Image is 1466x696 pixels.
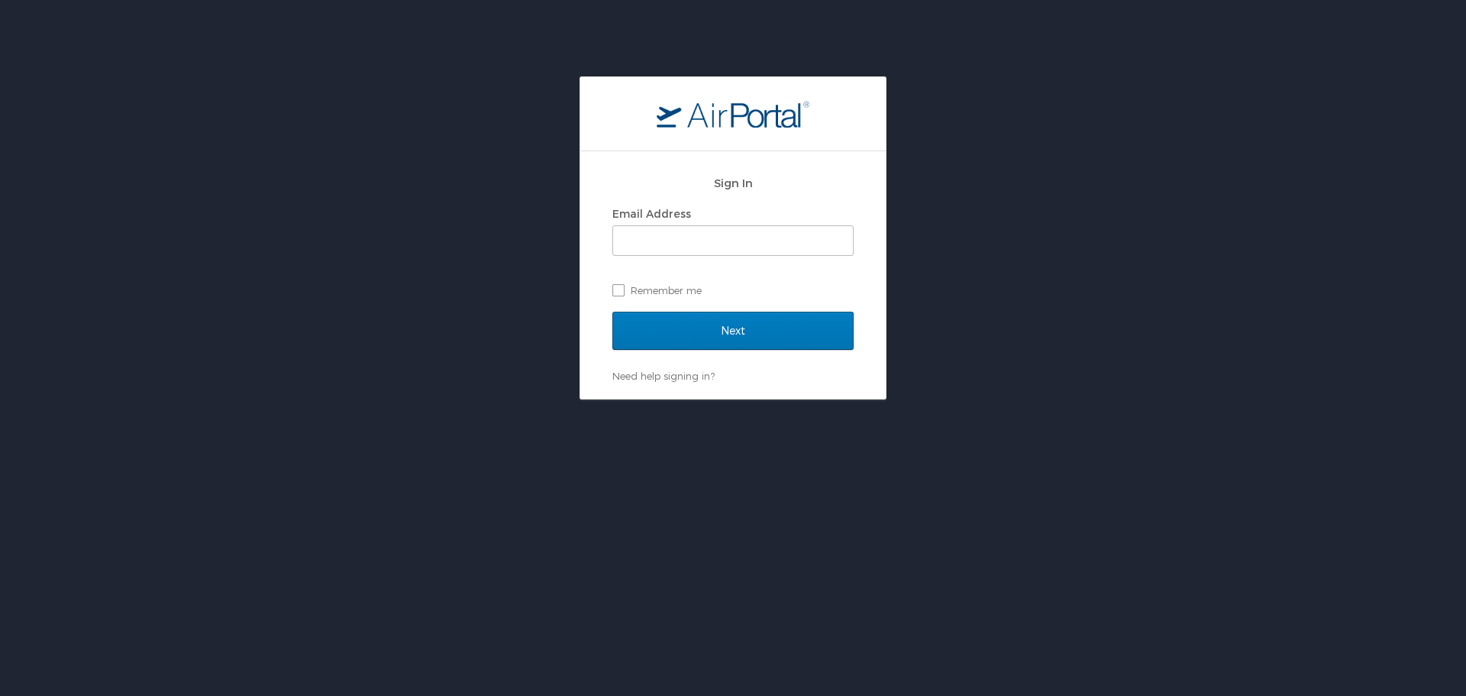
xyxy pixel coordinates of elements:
img: logo [657,100,809,128]
label: Email Address [612,207,691,220]
input: Next [612,312,854,350]
label: Remember me [612,279,854,302]
h2: Sign In [612,174,854,192]
a: Need help signing in? [612,370,715,382]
